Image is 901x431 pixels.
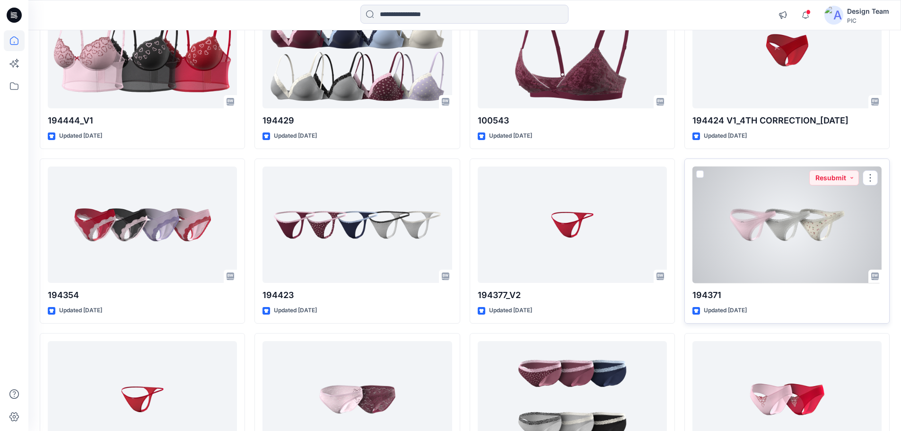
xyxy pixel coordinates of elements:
p: 194429 [262,114,452,127]
a: 194423 [262,167,452,283]
p: 194371 [692,289,882,302]
a: 194354 [48,167,237,283]
p: 194354 [48,289,237,302]
p: Updated [DATE] [704,131,747,141]
p: Updated [DATE] [59,131,102,141]
p: Updated [DATE] [274,306,317,316]
div: PIC [847,17,889,24]
a: 194377_V2 [478,167,667,283]
p: Updated [DATE] [489,306,532,316]
div: Design Team [847,6,889,17]
p: 194423 [262,289,452,302]
p: 194424 V1_4TH CORRECTION_[DATE] [692,114,882,127]
img: avatar [824,6,843,25]
p: Updated [DATE] [59,306,102,316]
p: Updated [DATE] [704,306,747,316]
a: 194371 [692,167,882,283]
p: 100543 [478,114,667,127]
p: Updated [DATE] [274,131,317,141]
p: Updated [DATE] [489,131,532,141]
p: 194377_V2 [478,289,667,302]
p: 194444_V1 [48,114,237,127]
